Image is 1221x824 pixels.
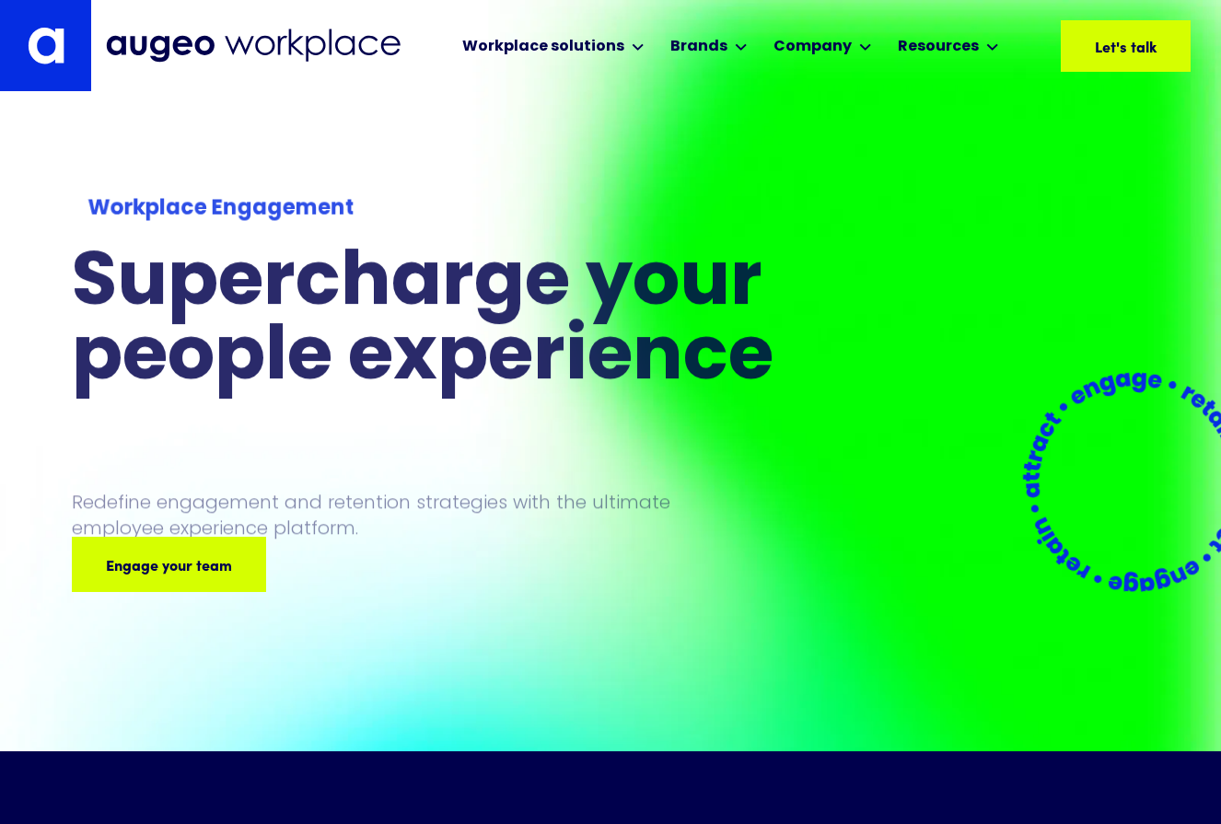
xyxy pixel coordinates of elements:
[72,537,266,592] a: Engage your team
[106,29,401,63] img: Augeo Workplace business unit full logo in mignight blue.
[898,36,979,58] div: Resources
[670,36,727,58] div: Brands
[72,489,705,540] p: Redefine engagement and retention strategies with the ultimate employee experience platform.
[28,27,64,64] img: Augeo's "a" monogram decorative logo in white.
[773,36,852,58] div: Company
[72,248,867,397] h1: Supercharge your people experience
[1061,20,1191,72] a: Let's talk
[87,193,851,226] div: Workplace Engagement
[462,36,624,58] div: Workplace solutions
